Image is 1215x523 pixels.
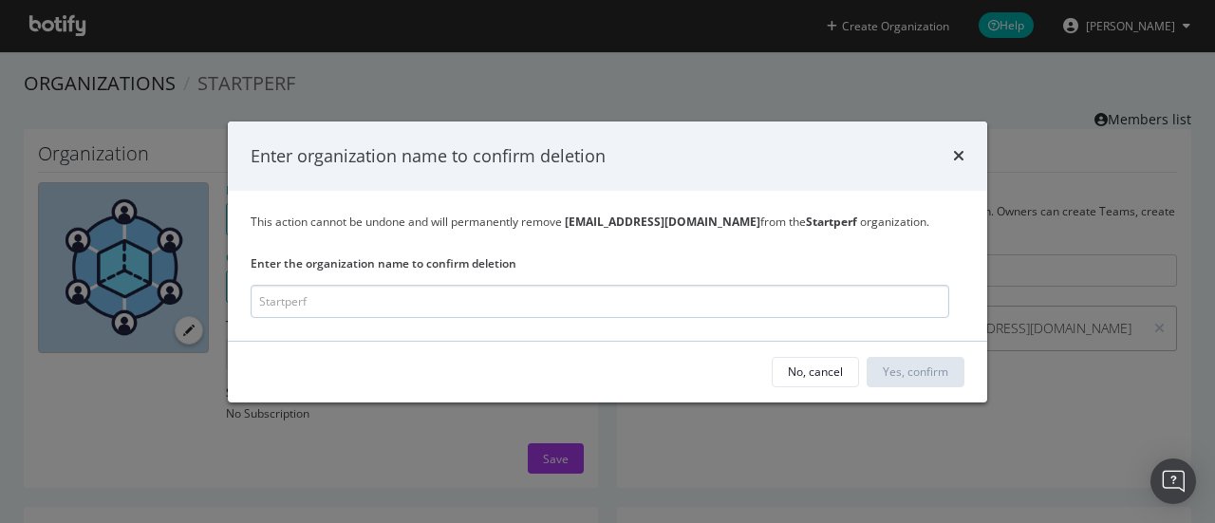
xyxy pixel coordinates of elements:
label: Enter the organization name to confirm deletion [251,255,949,271]
div: Yes, confirm [883,364,948,380]
div: This action cannot be undone and will permanently remove from the organization. [251,214,964,230]
button: Yes, confirm [867,357,964,387]
input: Startperf [251,285,949,318]
div: times [953,143,964,168]
div: No, cancel [788,364,843,380]
b: [EMAIL_ADDRESS][DOMAIN_NAME] [565,214,760,230]
div: modal [228,121,987,402]
button: No, cancel [772,357,859,387]
b: Startperf [806,214,857,230]
div: Open Intercom Messenger [1150,458,1196,504]
div: Enter organization name to confirm deletion [251,143,606,168]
